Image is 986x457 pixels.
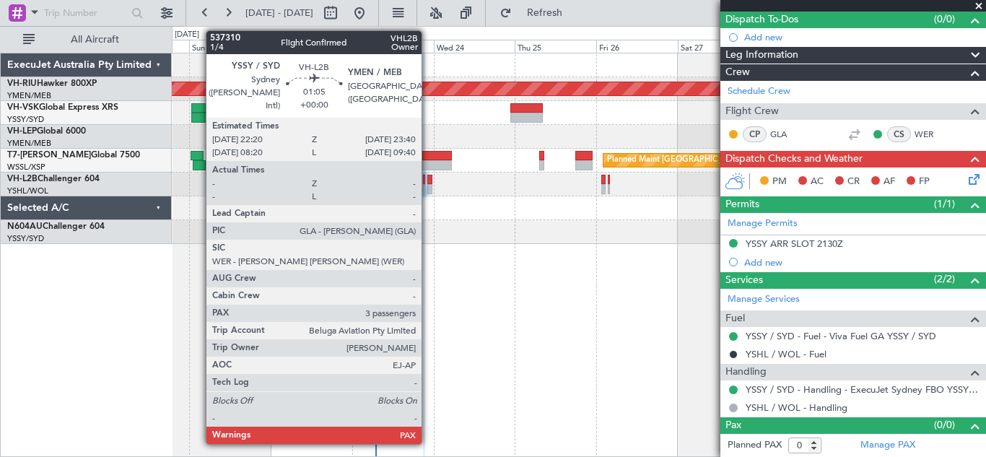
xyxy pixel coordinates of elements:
span: All Aircraft [38,35,152,45]
span: (2/2) [934,271,955,287]
a: YSSY/SYD [7,233,44,244]
a: YMEN/MEB [7,138,51,149]
a: WSSL/XSP [7,162,45,173]
a: Manage Permits [728,217,798,231]
a: N604AUChallenger 604 [7,222,105,231]
div: [DATE] [175,29,199,41]
span: T7-[PERSON_NAME] [7,151,91,160]
a: VH-LEPGlobal 6000 [7,127,86,136]
div: CS [887,126,911,142]
span: Services [725,272,763,289]
span: N604AU [7,222,43,231]
div: Add new [744,256,979,269]
span: Handling [725,364,767,380]
div: Wed 24 [434,40,515,53]
a: YSHL / WOL - Handling [746,401,847,414]
span: Crew [725,64,750,81]
button: Refresh [493,1,580,25]
a: YMEN/MEB [7,90,51,101]
span: Dispatch To-Dos [725,12,798,28]
span: AF [884,175,895,189]
span: Permits [725,196,759,213]
span: [DATE] - [DATE] [245,6,313,19]
span: Leg Information [725,47,798,64]
span: (0/0) [934,12,955,27]
span: PM [772,175,787,189]
span: VH-L2B [7,175,38,183]
span: FP [919,175,930,189]
span: (0/0) [934,417,955,432]
a: Manage Services [728,292,800,307]
a: T7-[PERSON_NAME]Global 7500 [7,151,140,160]
a: WER [915,128,947,141]
span: Fuel [725,310,745,327]
span: VH-VSK [7,103,39,112]
div: Sat 27 [678,40,759,53]
div: YSSY ARR SLOT 2130Z [746,238,843,250]
span: AC [811,175,824,189]
a: YSSY / SYD - Handling - ExecuJet Sydney FBO YSSY / SYD [746,383,979,396]
div: CP [743,126,767,142]
a: YSSY / SYD - Fuel - Viva Fuel GA YSSY / SYD [746,330,936,342]
a: YSHL / WOL - Fuel [746,348,826,360]
div: Planned Maint [GEOGRAPHIC_DATA] (Seletar) [607,149,777,171]
span: VH-RIU [7,79,37,88]
div: Planned Maint Sydney ([PERSON_NAME] Intl) [268,102,435,123]
span: VH-LEP [7,127,37,136]
div: Sun 21 [189,40,271,53]
a: Schedule Crew [728,84,790,99]
label: Planned PAX [728,438,782,453]
span: CR [847,175,860,189]
input: Trip Number [44,2,127,24]
div: Tue 23 [352,40,434,53]
span: Flight Crew [725,103,779,120]
div: Mon 22 [271,40,352,53]
a: VH-RIUHawker 800XP [7,79,97,88]
a: Manage PAX [860,438,915,453]
span: Dispatch Checks and Weather [725,151,863,167]
a: VH-L2BChallenger 604 [7,175,100,183]
span: (1/1) [934,196,955,212]
a: YSHL/WOL [7,186,48,196]
span: Refresh [515,8,575,18]
div: Thu 25 [515,40,596,53]
button: All Aircraft [16,28,157,51]
div: Fri 26 [596,40,678,53]
a: GLA [770,128,803,141]
a: VH-VSKGlobal Express XRS [7,103,118,112]
div: Add new [744,31,979,43]
span: Pax [725,417,741,434]
a: YSSY/SYD [7,114,44,125]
